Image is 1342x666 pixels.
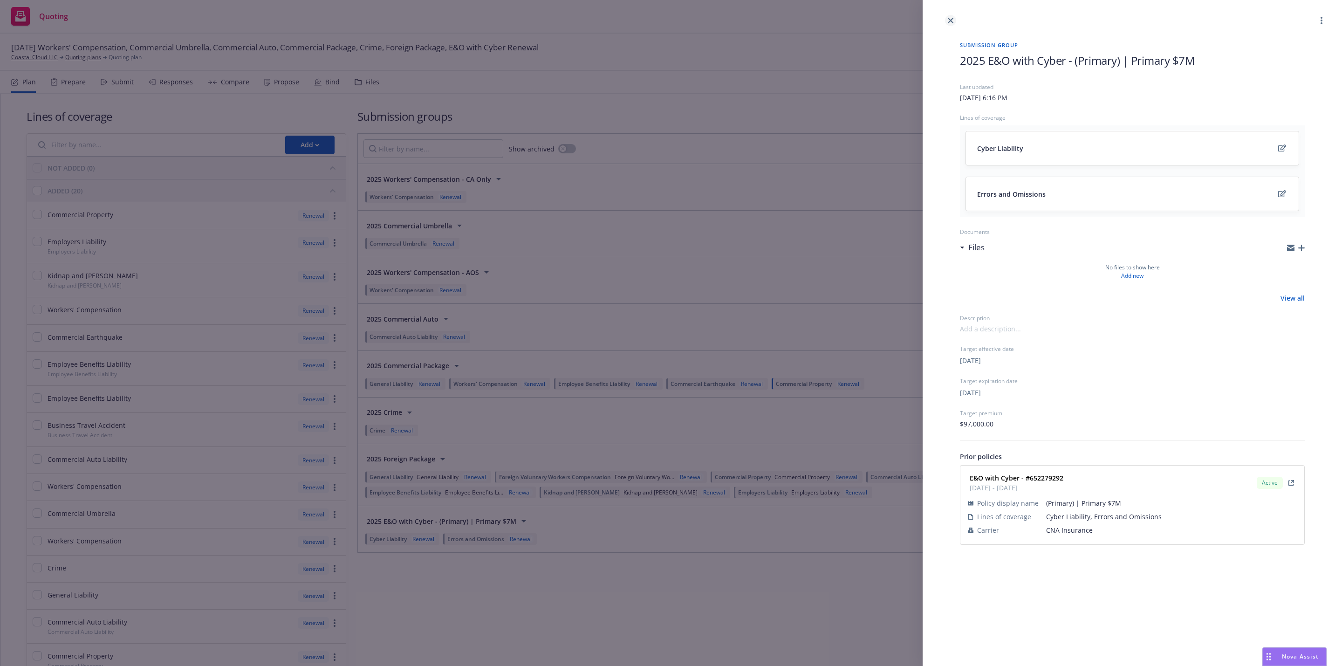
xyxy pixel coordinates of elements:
[1260,479,1279,487] span: Active
[968,241,985,254] h3: Files
[970,483,1063,493] span: [DATE] - [DATE]
[977,498,1039,508] span: Policy display name
[977,525,999,535] span: Carrier
[1280,293,1305,303] a: View all
[1121,272,1143,280] a: Add new
[1286,477,1297,488] a: View Policy
[960,388,981,398] button: [DATE]
[960,314,1305,322] div: Description
[960,114,1305,122] div: Lines of coverage
[960,228,1305,236] div: Documents
[960,53,1195,68] span: 2025 E&O with Cyber - (Primary) | Primary $7M
[1046,512,1297,522] span: Cyber Liability, Errors and Omissions
[960,93,1007,103] div: [DATE] 6:16 PM
[1262,647,1327,666] button: Nova Assist
[960,419,993,429] span: $97,000.00
[977,144,1023,153] span: Cyber Liability
[1105,263,1160,272] span: No files to show here
[1316,15,1327,26] a: more
[960,356,981,365] button: [DATE]
[1276,143,1287,154] a: edit
[960,83,1305,91] div: Last updated
[970,474,1063,482] strong: E&O with Cyber - #652279292
[960,241,985,254] div: Files
[960,41,1305,49] span: Submission group
[945,15,956,26] a: close
[977,189,1046,199] span: Errors and Omissions
[1046,525,1297,535] span: CNA Insurance
[960,377,1305,385] div: Target expiration date
[960,345,1305,353] div: Target effective date
[977,512,1031,522] span: Lines of coverage
[1046,498,1297,508] span: (Primary) | Primary $7M
[1263,648,1274,666] div: Drag to move
[960,409,1305,417] div: Target premium
[1282,652,1319,660] span: Nova Assist
[1276,188,1287,199] a: edit
[960,452,1305,461] div: Prior policies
